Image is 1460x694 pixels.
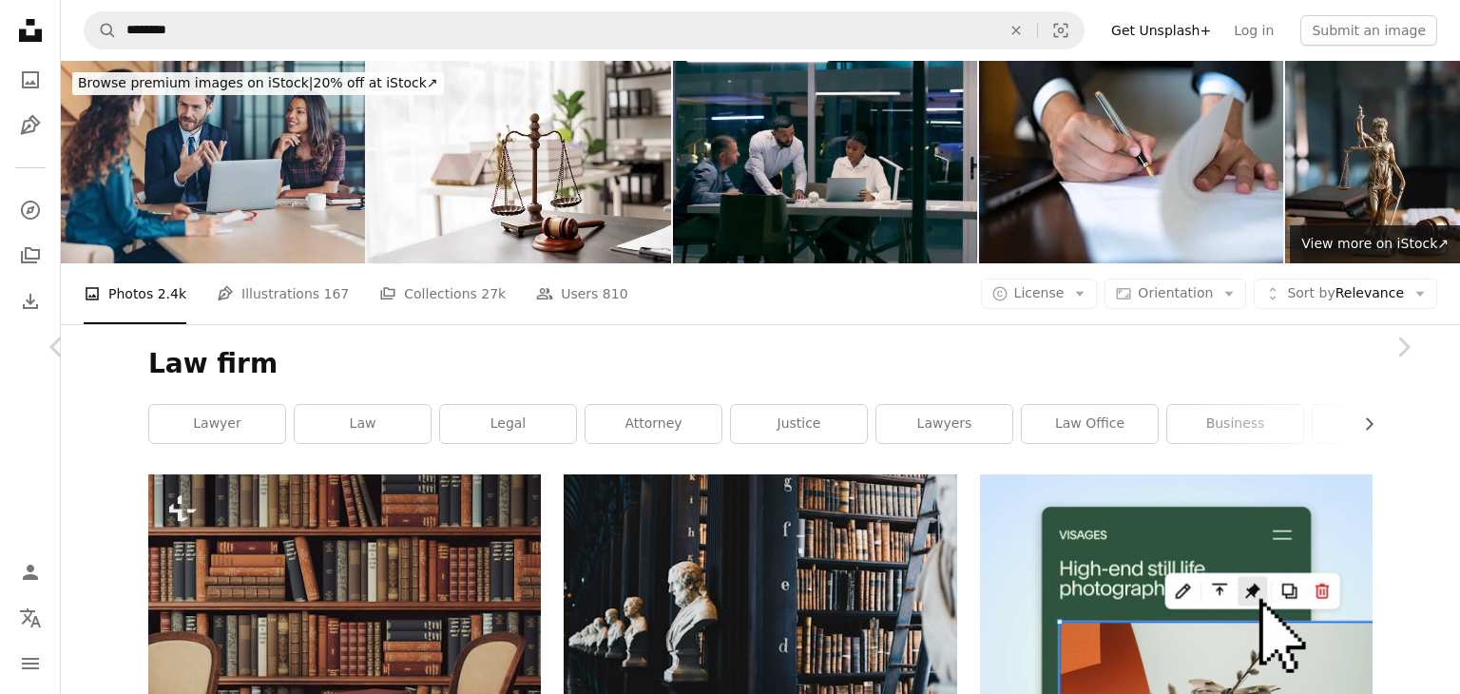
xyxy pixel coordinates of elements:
button: Language [11,599,49,637]
a: Log in [1222,15,1285,46]
button: Submit an image [1300,15,1437,46]
a: Collections 27k [379,263,506,324]
a: Photos [11,61,49,99]
img: Close-up of hands of unknown businessman in suit signing official document [979,61,1283,263]
button: Sort byRelevance [1254,279,1437,309]
a: a wooden table with a book on it in front of a bookshelf [148,603,541,620]
button: Search Unsplash [85,12,117,48]
span: 810 [603,283,628,304]
a: book lot on black wooden shelf [564,596,956,613]
form: Find visuals sitewide [84,11,1085,49]
span: 20% off at iStock ↗ [78,75,438,90]
a: Collections [11,237,49,275]
a: law office [1022,405,1158,443]
a: Users 810 [536,263,627,324]
a: Next [1346,256,1460,438]
span: 167 [324,283,350,304]
a: Illustrations 167 [217,263,349,324]
a: business [1167,405,1303,443]
span: View more on iStock ↗ [1301,236,1449,251]
h1: Law firm [148,347,1373,381]
img: Night, male leader and lawyers in office with laptop, discussion and brainstorming in overtime. L... [673,61,977,263]
a: Get Unsplash+ [1100,15,1222,46]
a: Explore [11,191,49,229]
a: justice [731,405,867,443]
span: Sort by [1287,285,1335,300]
span: Orientation [1138,285,1213,300]
span: Browse premium images on iStock | [78,75,313,90]
button: License [981,279,1098,309]
span: 27k [481,283,506,304]
span: Relevance [1287,284,1404,303]
button: Menu [11,645,49,683]
a: lawyers [876,405,1012,443]
a: office [1313,405,1449,443]
a: lawyer [149,405,285,443]
a: Log in / Sign up [11,553,49,591]
button: Visual search [1038,12,1084,48]
a: Browse premium images on iStock|20% off at iStock↗ [61,61,455,106]
img: Justice statue, gavel, with LAW Justice lawyers having team meeting at law firm background. Conce... [367,61,671,263]
a: attorney [586,405,721,443]
span: License [1014,285,1065,300]
a: law [295,405,431,443]
button: Clear [995,12,1037,48]
img: Businessman explaining a concept to his colleagues [61,61,365,263]
a: View more on iStock↗ [1290,225,1460,263]
a: legal [440,405,576,443]
button: Orientation [1105,279,1246,309]
a: Illustrations [11,106,49,145]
